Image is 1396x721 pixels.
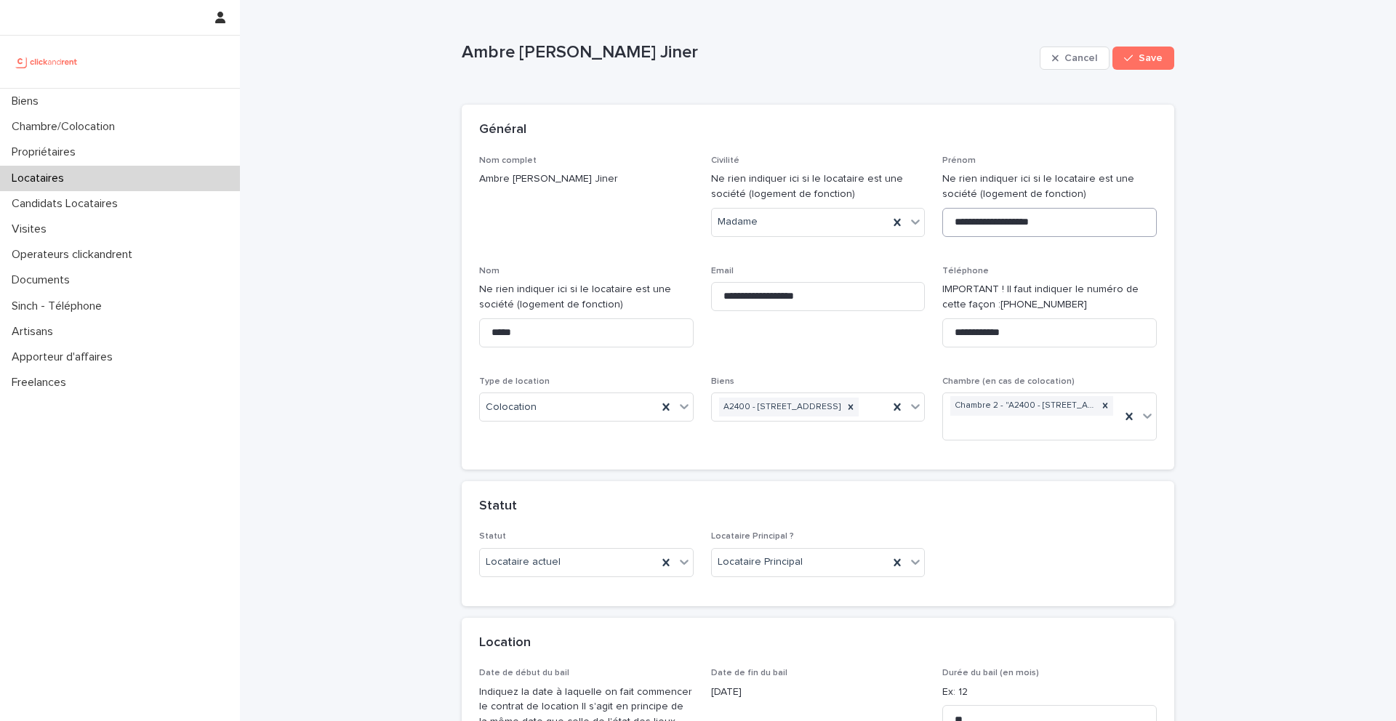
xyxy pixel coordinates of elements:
[942,377,1075,386] span: Chambre (en cas de colocation)
[1000,299,1087,310] ringoverc2c-number-84e06f14122c: [PHONE_NUMBER]
[6,120,127,134] p: Chambre/Colocation
[711,685,926,700] p: [DATE]
[711,172,926,202] p: Ne rien indiquer ici si le locataire est une société (logement de fonction)
[711,669,787,677] span: Date de fin du bail
[711,267,734,275] span: Email
[942,669,1039,677] span: Durée du bail (en mois)
[1000,299,1087,310] ringoverc2c-84e06f14122c: Call with Ringover
[6,197,129,211] p: Candidats Locataires
[6,350,124,364] p: Apporteur d'affaires
[6,248,144,262] p: Operateurs clickandrent
[1064,53,1097,63] span: Cancel
[6,325,65,339] p: Artisans
[718,214,758,230] span: Madame
[479,635,531,651] h2: Location
[479,499,517,515] h2: Statut
[479,122,526,138] h2: Général
[479,156,537,165] span: Nom complet
[479,172,694,187] p: Ambre [PERSON_NAME] Jiner
[462,42,1034,63] p: Ambre [PERSON_NAME] Jiner
[718,555,803,570] span: Locataire Principal
[479,532,506,541] span: Statut
[479,282,694,313] p: Ne rien indiquer ici si le locataire est une société (logement de fonction)
[6,299,113,313] p: Sinch - Téléphone
[1112,47,1174,70] button: Save
[6,145,87,159] p: Propriétaires
[719,398,843,417] div: A2400 - [STREET_ADDRESS]
[1040,47,1110,70] button: Cancel
[942,172,1157,202] p: Ne rien indiquer ici si le locataire est une société (logement de fonction)
[6,376,78,390] p: Freelances
[6,222,58,236] p: Visites
[711,377,734,386] span: Biens
[942,267,989,275] span: Téléphone
[942,685,1157,700] p: Ex: 12
[6,273,81,287] p: Documents
[479,669,569,677] span: Date de début du bail
[486,400,537,415] span: Colocation
[479,267,500,275] span: Nom
[942,284,1139,310] ringover-84e06f14122c: IMPORTANT ! Il faut indiquer le numéro de cette façon :
[12,47,82,76] img: UCB0brd3T0yccxBKYDjQ
[711,532,794,541] span: Locataire Principal ?
[711,156,739,165] span: Civilité
[950,396,1097,416] div: Chambre 2 - "A2400 - [STREET_ADDRESS]"
[1139,53,1163,63] span: Save
[6,172,76,185] p: Locataires
[6,94,50,108] p: Biens
[942,156,976,165] span: Prénom
[486,555,561,570] span: Locataire actuel
[479,377,550,386] span: Type de location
